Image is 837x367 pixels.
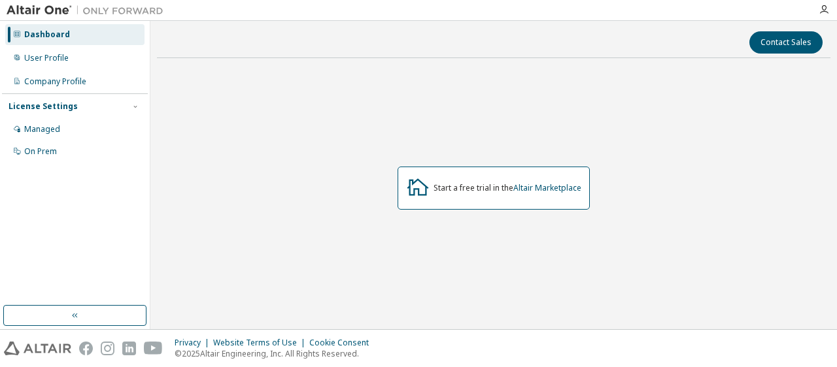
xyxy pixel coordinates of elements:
div: User Profile [24,53,69,63]
div: License Settings [9,101,78,112]
a: Altair Marketplace [513,182,581,193]
div: On Prem [24,146,57,157]
div: Cookie Consent [309,338,377,348]
div: Privacy [175,338,213,348]
img: linkedin.svg [122,342,136,355]
p: © 2025 Altair Engineering, Inc. All Rights Reserved. [175,348,377,359]
img: facebook.svg [79,342,93,355]
div: Website Terms of Use [213,338,309,348]
img: Altair One [7,4,170,17]
img: altair_logo.svg [4,342,71,355]
img: instagram.svg [101,342,114,355]
div: Start a free trial in the [434,183,581,193]
div: Managed [24,124,60,135]
button: Contact Sales [749,31,823,54]
img: youtube.svg [144,342,163,355]
div: Dashboard [24,29,70,40]
div: Company Profile [24,76,86,87]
